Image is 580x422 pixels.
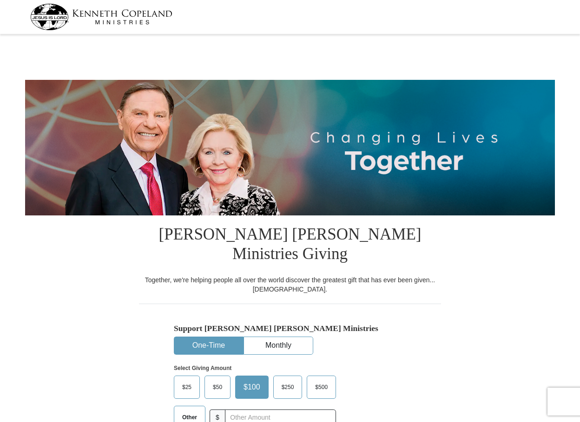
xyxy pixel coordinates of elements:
button: Monthly [244,337,313,354]
span: $100 [239,380,265,394]
div: Together, we're helping people all over the world discover the greatest gift that has ever been g... [139,275,441,294]
span: $500 [310,380,332,394]
button: One-Time [174,337,243,354]
img: kcm-header-logo.svg [30,4,172,30]
h1: [PERSON_NAME] [PERSON_NAME] Ministries Giving [139,215,441,275]
span: $250 [277,380,299,394]
h5: Support [PERSON_NAME] [PERSON_NAME] Ministries [174,324,406,333]
span: $25 [178,380,196,394]
strong: Select Giving Amount [174,365,231,371]
span: $50 [208,380,227,394]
